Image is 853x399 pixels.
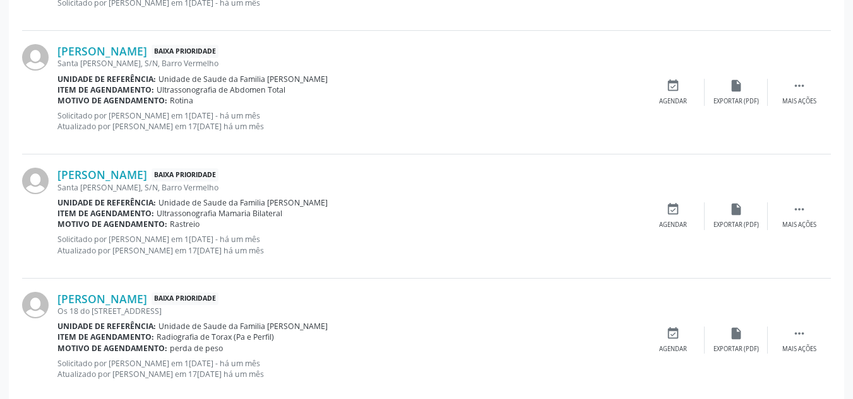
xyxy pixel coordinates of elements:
img: img [22,168,49,194]
span: Radiografia de Torax (Pa e Perfil) [157,332,274,342]
span: Unidade de Saude da Familia [PERSON_NAME] [158,321,328,332]
div: Exportar (PDF) [713,97,759,106]
div: Santa [PERSON_NAME], S/N, Barro Vermelho [57,58,641,69]
i: insert_drive_file [729,79,743,93]
p: Solicitado por [PERSON_NAME] em 1[DATE] - há um mês Atualizado por [PERSON_NAME] em 17[DATE] há u... [57,110,641,132]
span: Unidade de Saude da Familia [PERSON_NAME] [158,74,328,84]
p: Solicitado por [PERSON_NAME] em 1[DATE] - há um mês Atualizado por [PERSON_NAME] em 17[DATE] há u... [57,358,641,379]
div: Os 18 do [STREET_ADDRESS] [57,306,641,316]
i: event_available [666,79,680,93]
b: Motivo de agendamento: [57,343,167,354]
b: Motivo de agendamento: [57,219,167,229]
a: [PERSON_NAME] [57,44,147,58]
div: Mais ações [782,221,816,229]
div: Agendar [659,97,687,106]
span: Baixa Prioridade [152,45,218,58]
div: Agendar [659,345,687,354]
b: Unidade de referência: [57,197,156,208]
b: Motivo de agendamento: [57,95,167,106]
b: Unidade de referência: [57,321,156,332]
div: Santa [PERSON_NAME], S/N, Barro Vermelho [57,182,641,193]
span: Rotina [170,95,193,106]
div: Exportar (PDF) [713,345,759,354]
span: Baixa Prioridade [152,168,218,182]
span: Rastreio [170,219,200,229]
i: event_available [666,327,680,340]
i: event_available [666,202,680,216]
i: insert_drive_file [729,327,743,340]
div: Agendar [659,221,687,229]
span: perda de peso [170,343,223,354]
b: Item de agendamento: [57,208,154,219]
b: Item de agendamento: [57,84,154,95]
i:  [792,202,806,216]
a: [PERSON_NAME] [57,168,147,182]
a: [PERSON_NAME] [57,292,147,306]
div: Mais ações [782,97,816,106]
i:  [792,327,806,340]
span: Unidade de Saude da Familia [PERSON_NAME] [158,197,328,208]
div: Exportar (PDF) [713,221,759,229]
span: Ultrassonografia de Abdomen Total [157,84,285,95]
b: Unidade de referência: [57,74,156,84]
i:  [792,79,806,93]
span: Ultrassonografia Mamaria Bilateral [157,208,282,219]
img: img [22,292,49,318]
span: Baixa Prioridade [152,292,218,306]
div: Mais ações [782,345,816,354]
b: Item de agendamento: [57,332,154,342]
p: Solicitado por [PERSON_NAME] em 1[DATE] - há um mês Atualizado por [PERSON_NAME] em 17[DATE] há u... [57,234,641,255]
i: insert_drive_file [729,202,743,216]
img: img [22,44,49,71]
